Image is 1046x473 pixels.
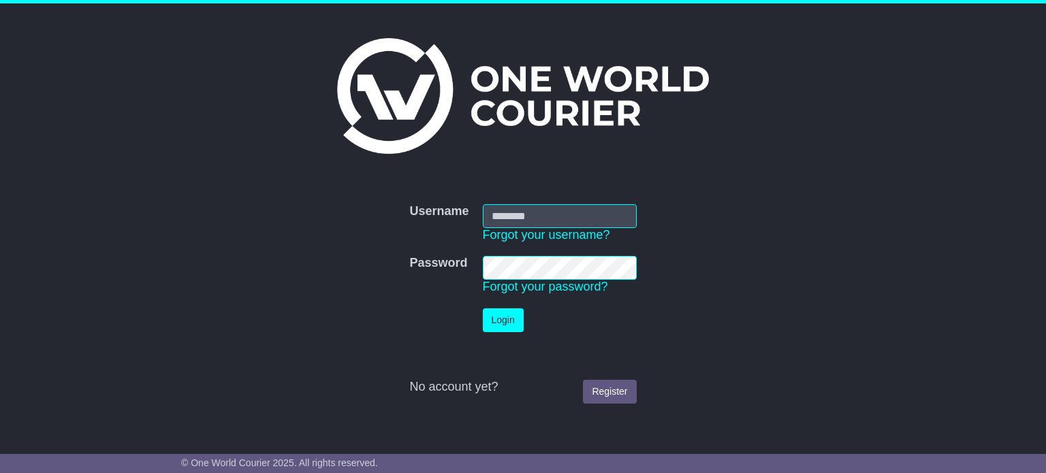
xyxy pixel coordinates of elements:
[409,204,469,219] label: Username
[583,380,636,404] a: Register
[181,457,378,468] span: © One World Courier 2025. All rights reserved.
[337,38,709,154] img: One World
[483,308,524,332] button: Login
[409,380,636,395] div: No account yet?
[483,228,610,242] a: Forgot your username?
[483,280,608,293] a: Forgot your password?
[409,256,467,271] label: Password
